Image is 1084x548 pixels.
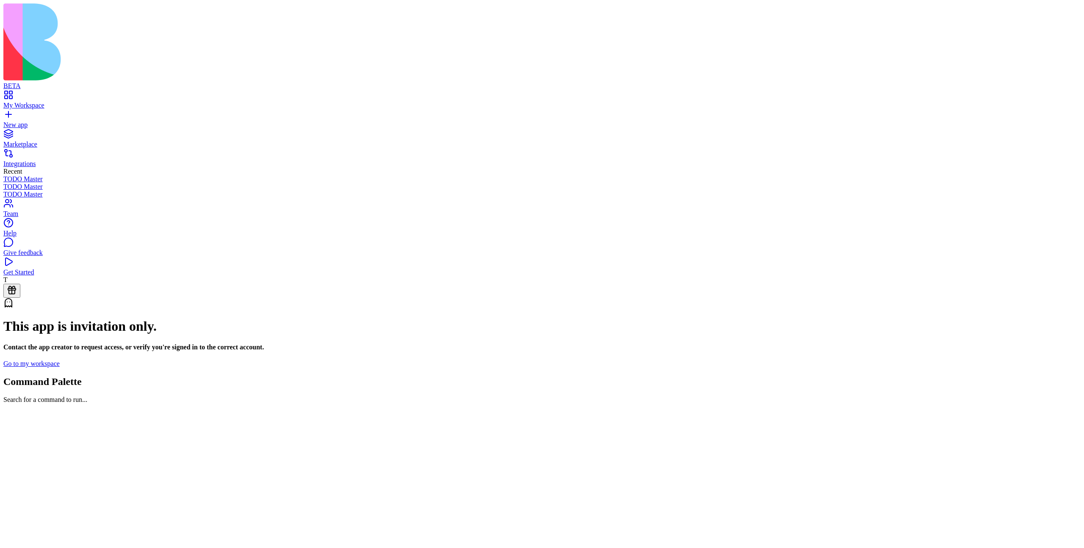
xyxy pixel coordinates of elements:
[3,3,344,80] img: logo
[3,160,1081,168] div: Integrations
[3,121,1081,129] div: New app
[3,360,60,367] a: Go to my workspace
[3,343,1081,351] h4: Contact the app creator to request access, or verify you're signed in to the correct account.
[3,75,1081,90] a: BETA
[3,249,1081,257] div: Give feedback
[3,230,1081,237] div: Help
[3,133,1081,148] a: Marketplace
[3,261,1081,276] a: Get Started
[3,113,1081,129] a: New app
[3,276,8,283] span: T
[3,141,1081,148] div: Marketplace
[3,241,1081,257] a: Give feedback
[3,94,1081,109] a: My Workspace
[3,268,1081,276] div: Get Started
[3,318,1081,334] h1: This app is invitation only.
[3,376,1081,387] h2: Command Palette
[3,222,1081,237] a: Help
[3,183,1081,191] a: TODO Master
[3,191,1081,198] a: TODO Master
[3,175,1081,183] a: TODO Master
[3,168,22,175] span: Recent
[3,210,1081,218] div: Team
[3,152,1081,168] a: Integrations
[3,396,1081,404] p: Search for a command to run...
[3,82,1081,90] div: BETA
[3,102,1081,109] div: My Workspace
[3,202,1081,218] a: Team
